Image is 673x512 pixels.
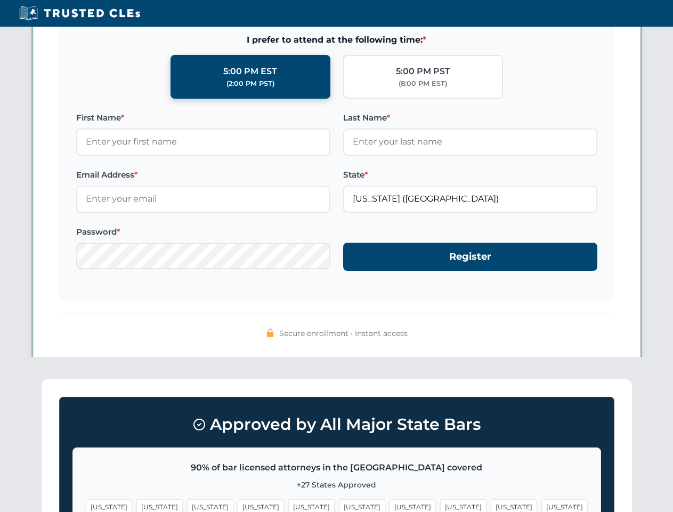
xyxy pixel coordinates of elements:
[76,169,330,181] label: Email Address
[343,111,597,124] label: Last Name
[266,329,274,337] img: 🔒
[76,129,330,155] input: Enter your first name
[72,410,601,439] h3: Approved by All Major State Bars
[76,186,330,212] input: Enter your email
[279,327,408,339] span: Secure enrollment • Instant access
[16,5,143,21] img: Trusted CLEs
[343,186,597,212] input: Florida (FL)
[86,461,588,475] p: 90% of bar licensed attorneys in the [GEOGRAPHIC_DATA] covered
[226,78,274,89] div: (2:00 PM PST)
[343,169,597,181] label: State
[86,479,588,491] p: +27 States Approved
[399,78,447,89] div: (8:00 PM EST)
[223,65,277,78] div: 5:00 PM EST
[343,243,597,271] button: Register
[396,65,450,78] div: 5:00 PM PST
[343,129,597,155] input: Enter your last name
[76,33,597,47] span: I prefer to attend at the following time:
[76,111,330,124] label: First Name
[76,226,330,238] label: Password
